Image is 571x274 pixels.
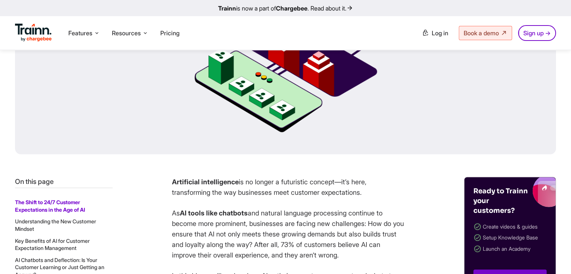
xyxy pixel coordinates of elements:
li: Create videos & guides [473,221,547,232]
a: Log in [417,26,453,40]
li: Setup Knowledge Base [473,232,547,243]
span: Features [68,29,92,37]
p: As and natural language processing continue to become more prominent, businesses are facing new c... [172,208,405,260]
span: Log in [432,29,448,37]
b: Trainn [218,5,236,12]
img: Trainn Logo [15,24,52,42]
a: Key Benefits of AI for Customer Expectation Management [15,238,90,251]
a: Understanding the New Customer Mindset [15,218,96,232]
span: Resources [112,29,141,37]
a: The Shift to 24/7 Customer Expectations in the Age of AI [15,199,85,213]
span: Book a demo [464,29,499,37]
strong: AI tools like chatbots [180,209,248,217]
h4: Ready to Trainn your customers? [473,186,530,215]
p: On this page [15,177,113,186]
img: Trainn blogs [480,177,556,207]
p: is no longer a futuristic concept—it’s here, transforming the way businesses meet customer expect... [172,177,405,198]
a: Pricing [160,29,179,37]
a: Sign up → [518,25,556,41]
iframe: Chat Widget [533,238,571,274]
li: Launch an Academy [473,244,547,254]
a: Book a demo [459,26,512,40]
strong: Artificial intelligence [172,178,239,186]
b: Chargebee [276,5,307,12]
